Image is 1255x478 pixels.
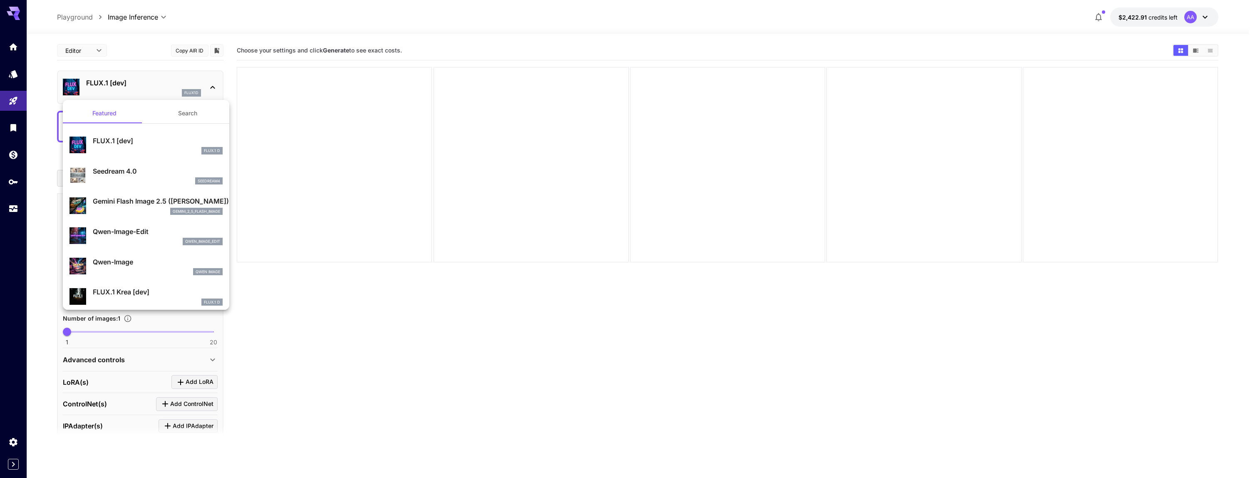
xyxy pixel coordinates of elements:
[196,269,220,275] p: Qwen Image
[69,254,223,279] div: Qwen-ImageQwen Image
[69,193,223,218] div: Gemini Flash Image 2.5 ([PERSON_NAME])gemini_2_5_flash_image
[93,287,223,297] p: FLUX.1 Krea [dev]
[69,223,223,249] div: Qwen-Image-Editqwen_image_edit
[198,178,220,184] p: seedream4
[69,284,223,309] div: FLUX.1 Krea [dev]FLUX.1 D
[93,227,223,237] p: Qwen-Image-Edit
[146,103,229,123] button: Search
[204,299,220,305] p: FLUX.1 D
[173,209,220,214] p: gemini_2_5_flash_image
[185,239,220,244] p: qwen_image_edit
[204,148,220,154] p: FLUX.1 D
[69,132,223,158] div: FLUX.1 [dev]FLUX.1 D
[93,166,223,176] p: Seedream 4.0
[93,136,223,146] p: FLUX.1 [dev]
[69,163,223,188] div: Seedream 4.0seedream4
[93,196,223,206] p: Gemini Flash Image 2.5 ([PERSON_NAME])
[93,257,223,267] p: Qwen-Image
[63,103,146,123] button: Featured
